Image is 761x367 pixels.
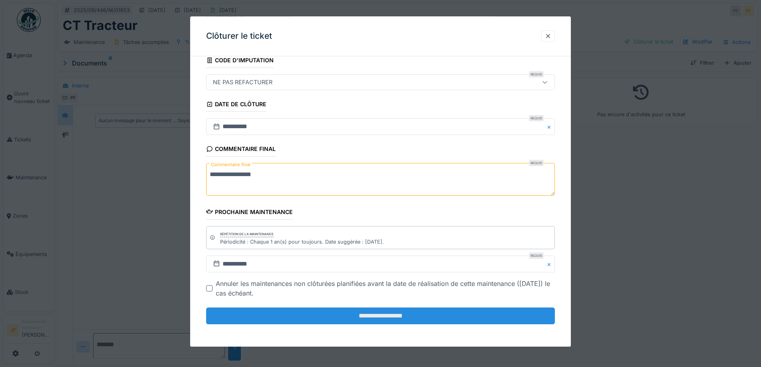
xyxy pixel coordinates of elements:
[206,99,266,112] div: Date de clôture
[529,71,544,78] div: Requis
[529,252,544,259] div: Requis
[546,256,555,272] button: Close
[206,31,272,41] h3: Clôturer le ticket
[220,238,384,246] div: Périodicité : Chaque 1 an(s) pour toujours. Date suggérée : [DATE].
[529,160,544,167] div: Requis
[206,206,293,220] div: Prochaine maintenance
[206,54,274,68] div: Code d'imputation
[220,232,274,237] div: Répétition de la maintenance
[209,160,252,170] label: Commentaire final
[546,119,555,135] button: Close
[210,78,276,87] div: NE PAS REFACTURER
[206,143,276,157] div: Commentaire final
[216,279,555,298] div: Annuler les maintenances non clôturées planifiées avant la date de réalisation de cette maintenan...
[529,115,544,122] div: Requis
